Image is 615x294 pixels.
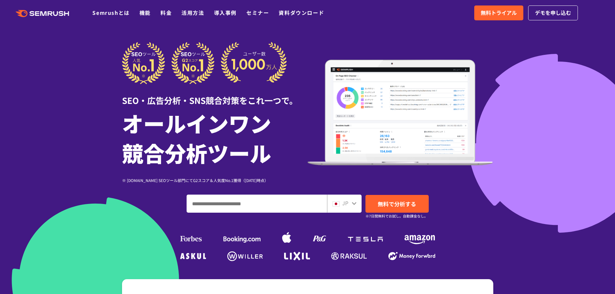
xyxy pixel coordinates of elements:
span: 無料で分析する [378,200,416,208]
a: 無料トライアル [474,5,523,20]
a: デモを申し込む [528,5,578,20]
a: 資料ダウンロード [279,9,324,16]
a: 料金 [160,9,172,16]
span: 無料トライアル [481,9,517,17]
small: ※7日間無料でお試し。自動課金なし。 [365,213,428,219]
span: JP [342,199,348,207]
a: セミナー [246,9,269,16]
a: 無料で分析する [365,195,429,213]
div: ※ [DOMAIN_NAME] SEOツール部門にてG2スコア＆人気度No.1獲得（[DATE]時点） [122,177,308,183]
input: ドメイン、キーワードまたはURLを入力してください [187,195,327,212]
a: 活用方法 [181,9,204,16]
a: Semrushとは [92,9,129,16]
a: 機能 [139,9,151,16]
h1: オールインワン 競合分析ツール [122,108,308,167]
a: 導入事例 [214,9,237,16]
div: SEO・広告分析・SNS競合対策をこれ一つで。 [122,84,308,106]
span: デモを申し込む [535,9,571,17]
